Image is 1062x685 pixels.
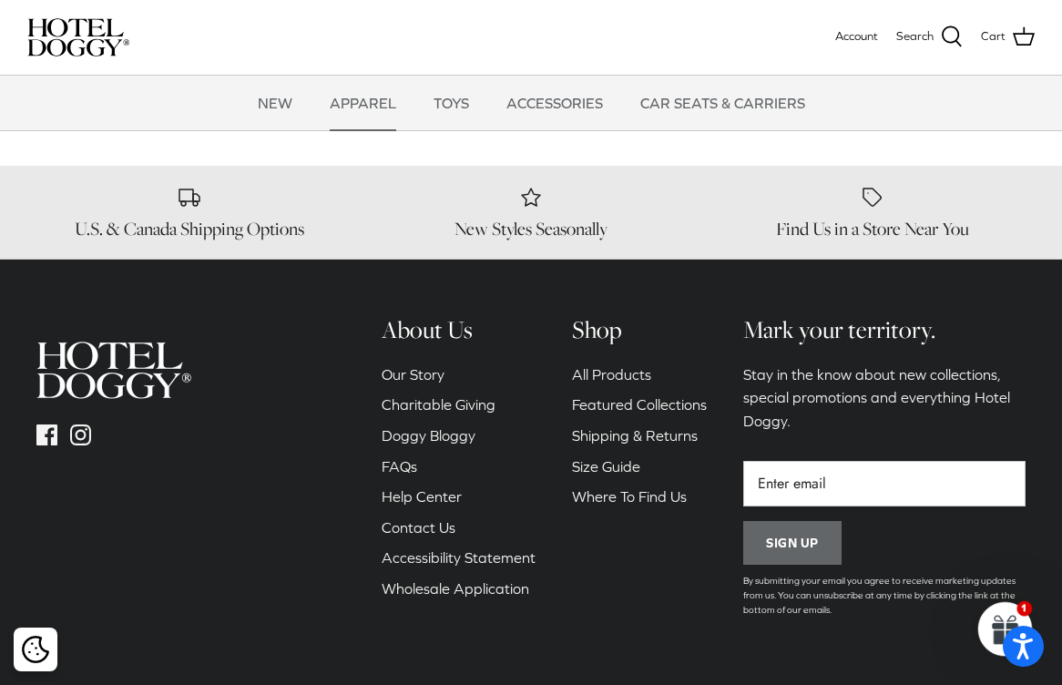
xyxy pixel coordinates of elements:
[572,458,640,475] a: Size Guide
[14,628,57,671] div: Cookie policy
[981,27,1006,46] span: Cart
[711,184,1035,240] a: Find Us in a Store Near You
[382,580,529,597] a: Wholesale Application
[19,634,51,666] button: Cookie policy
[241,76,309,130] a: NEW
[382,314,536,345] h6: About Us
[36,424,57,445] a: Facebook
[36,342,191,399] img: hoteldoggycom
[382,488,462,505] a: Help Center
[27,218,351,240] h6: U.S. & Canada Shipping Options
[382,458,417,475] a: FAQs
[572,366,651,383] a: All Products
[382,519,455,536] a: Contact Us
[835,27,878,46] a: Account
[417,76,485,130] a: TOYS
[363,314,554,636] div: Secondary navigation
[572,396,707,413] a: Featured Collections
[27,18,129,56] img: hoteldoggycom
[835,29,878,43] span: Account
[572,314,707,345] h6: Shop
[490,76,619,130] a: ACCESSORIES
[896,26,963,49] a: Search
[22,636,49,663] img: Cookie policy
[27,184,351,240] a: U.S. & Canada Shipping Options
[743,574,1026,618] p: By submitting your email you agree to receive marketing updates from us. You can unsubscribe at a...
[369,218,692,240] h6: New Styles Seasonally
[313,76,413,130] a: APPAREL
[624,76,822,130] a: CAR SEATS & CARRIERS
[743,363,1026,434] p: Stay in the know about new collections, special promotions and everything Hotel Doggy.
[572,488,687,505] a: Where To Find Us
[382,396,495,413] a: Charitable Giving
[896,27,934,46] span: Search
[711,218,1035,240] h6: Find Us in a Store Near You
[981,26,1035,49] a: Cart
[743,521,842,565] button: Sign up
[382,366,444,383] a: Our Story
[743,461,1026,507] input: Email
[572,427,698,444] a: Shipping & Returns
[554,314,725,636] div: Secondary navigation
[382,549,536,566] a: Accessibility Statement
[743,314,1026,345] h6: Mark your territory.
[70,424,91,445] a: Instagram
[382,427,475,444] a: Doggy Bloggy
